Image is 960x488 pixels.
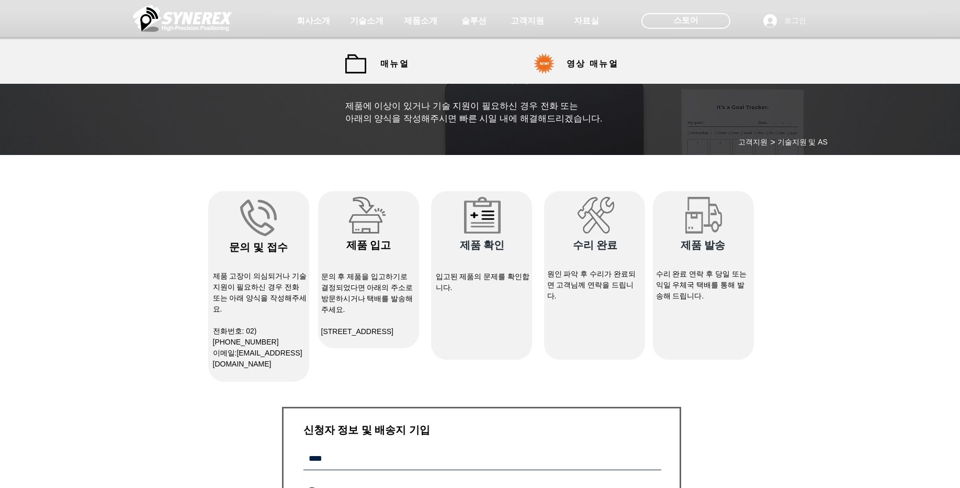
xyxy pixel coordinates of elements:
span: 기술소개 [350,16,383,27]
span: 고객지원 [511,16,544,27]
span: ​제품 발송 [681,239,726,251]
span: 원인 파악 후 수리가 완료되면 고객님께 연락을 드립니다. [547,270,636,300]
span: 로그인 [781,16,810,26]
span: 영상 매뉴얼 [567,59,618,70]
a: 매뉴얼 [345,53,419,74]
img: 씨너렉스_White_simbol_대지 1.png [133,3,232,34]
span: ​제품 입고 [346,239,391,251]
span: ​이메일: [213,349,302,368]
span: 스토어 [673,15,698,26]
a: 회사소개 [287,10,340,31]
span: ​제품 확인 [460,239,505,251]
span: 제품 고장이 의심되거나 기술지원이 필요하신 경우 전화 또는 아래 양식을 작성해주세요. [213,272,307,313]
span: ​신청자 정보 및 배송지 기입 [303,424,430,436]
span: ​수리 완료 [573,239,618,251]
span: 제품소개 [404,16,437,27]
span: 전화번호: 02)[PHONE_NUMBER] [213,327,279,346]
span: 수리 완료 연락 후 당일 또는 익일 우체국 택배를 통해 발송해 드립니다. [656,270,747,300]
span: ​문의 후 제품을 입고하기로 결정되었다면 아래의 주소로 방문하시거나 택배를 발송해주세요. [321,272,413,314]
a: 자료실 [560,10,613,31]
span: 회사소개 [297,16,330,27]
div: 스토어 [641,13,730,29]
span: [STREET_ADDRESS] [321,327,393,336]
a: 제품소개 [394,10,447,31]
a: 솔루션 [448,10,500,31]
span: 입고된 제품의 문제를 확인합니다. [436,272,530,292]
a: 고객지원 [501,10,554,31]
span: ​문의 및 접수 [229,241,287,253]
span: 자료실 [574,16,599,27]
a: [EMAIL_ADDRESS][DOMAIN_NAME] [213,349,302,368]
a: 기술소개 [341,10,393,31]
iframe: Wix Chat [840,443,960,488]
button: 로그인 [756,11,814,31]
span: 매뉴얼 [380,59,409,70]
a: 영상 매뉴얼 [527,53,632,74]
span: 솔루션 [461,16,487,27]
